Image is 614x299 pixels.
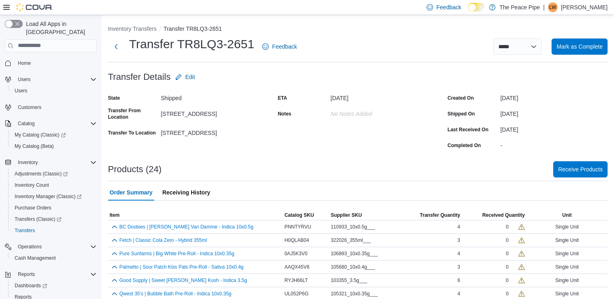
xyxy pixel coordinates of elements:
[15,282,47,289] span: Dashboards
[552,38,608,55] button: Mark as Complete
[11,214,65,224] a: Transfers (Classic)
[2,241,100,252] button: Operations
[15,171,68,177] span: Adjustments (Classic)
[562,212,571,218] span: Unit
[2,101,100,113] button: Customers
[16,3,53,11] img: Cova
[11,281,50,290] a: Dashboards
[15,58,97,68] span: Home
[457,277,460,284] span: 6
[11,281,97,290] span: Dashboards
[462,210,526,220] button: Received Quantity
[8,85,100,96] button: Users
[11,141,97,151] span: My Catalog (Beta)
[284,264,309,270] span: AAQX45V8
[283,210,329,220] button: Catalog SKU
[482,212,525,218] span: Received Quantity
[15,75,34,84] button: Users
[400,210,462,220] button: Transfer Quantity
[11,253,97,263] span: Cash Management
[15,227,35,234] span: Transfers
[448,111,475,117] label: Shipped On
[526,222,608,232] div: Single Unit
[15,216,61,222] span: Transfers (Classic)
[161,107,268,117] div: [STREET_ADDRESS]
[457,264,460,270] span: 3
[278,95,287,101] label: ETA
[18,120,34,127] span: Catalog
[8,191,100,202] a: Inventory Manager (Classic)
[11,203,97,213] span: Purchase Orders
[549,2,556,12] span: LW
[331,224,375,230] span: 110933_10x0.5g___
[11,192,85,201] a: Inventory Manager (Classic)
[15,103,45,112] a: Customers
[11,169,97,179] span: Adjustments (Classic)
[172,69,198,85] button: Edit
[11,169,71,179] a: Adjustments (Classic)
[11,192,97,201] span: Inventory Manager (Classic)
[18,104,41,111] span: Customers
[162,184,210,201] span: Receiving History
[11,141,57,151] a: My Catalog (Beta)
[15,58,34,68] a: Home
[8,179,100,191] button: Inventory Count
[500,107,608,117] div: [DATE]
[119,224,253,230] button: BC Doobies | [PERSON_NAME] Van Damme - Indica 10x0.5g
[8,280,100,291] a: Dashboards
[18,76,30,83] span: Users
[119,291,231,297] button: Qwest 35's | Bubble Bath Pre-Roll - Indica 10x0.35g
[526,210,608,220] button: Unit
[448,126,489,133] label: Last Received On
[2,118,100,129] button: Catalog
[284,224,311,230] span: PNNTYRVU
[8,168,100,179] a: Adjustments (Classic)
[548,2,558,12] div: Lynsey Williamson
[15,132,66,138] span: My Catalog (Classic)
[15,143,54,149] span: My Catalog (Beta)
[526,276,608,285] div: Single Unit
[11,226,38,235] a: Transfers
[457,224,460,230] span: 4
[119,264,243,270] button: Palmetto | Sour Patch Kiss Pals Pre-Roll - Sativa 10x0.4g
[11,86,30,96] a: Users
[18,159,38,166] span: Inventory
[164,26,222,32] button: Transfer TR8LQ3-2651
[8,214,100,225] a: Transfers (Classic)
[448,95,474,101] label: Created On
[457,250,460,257] span: 4
[15,75,97,84] span: Users
[526,235,608,245] div: Single Unit
[331,250,378,257] span: 106893_10x0.35g___
[185,73,195,81] span: Edit
[15,119,38,128] button: Catalog
[506,290,508,297] div: 0
[110,184,153,201] span: Order Summary
[457,237,460,243] span: 3
[108,107,157,120] label: Transfer From Location
[18,243,42,250] span: Operations
[8,225,100,236] button: Transfers
[420,212,460,218] span: Transfer Quantity
[108,210,283,220] button: Item
[526,249,608,258] div: Single Unit
[15,205,52,211] span: Purchase Orders
[8,202,100,214] button: Purchase Orders
[11,86,97,96] span: Users
[108,26,157,32] button: Inventory Transfers
[119,237,207,243] button: Fetch | Classic Cola Zero - Hybrid 355ml
[2,57,100,69] button: Home
[284,290,308,297] span: UL052P6G
[331,264,375,270] span: 105680_10x0.4g___
[468,3,485,11] input: Dark Mode
[329,210,400,220] button: Supplier SKU
[2,74,100,85] button: Users
[284,250,308,257] span: 0AJ5K3V0
[457,290,460,297] span: 4
[448,142,481,149] label: Completed On
[11,130,69,140] a: My Catalog (Classic)
[500,123,608,133] div: [DATE]
[108,38,124,55] button: Next
[278,111,291,117] label: Notes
